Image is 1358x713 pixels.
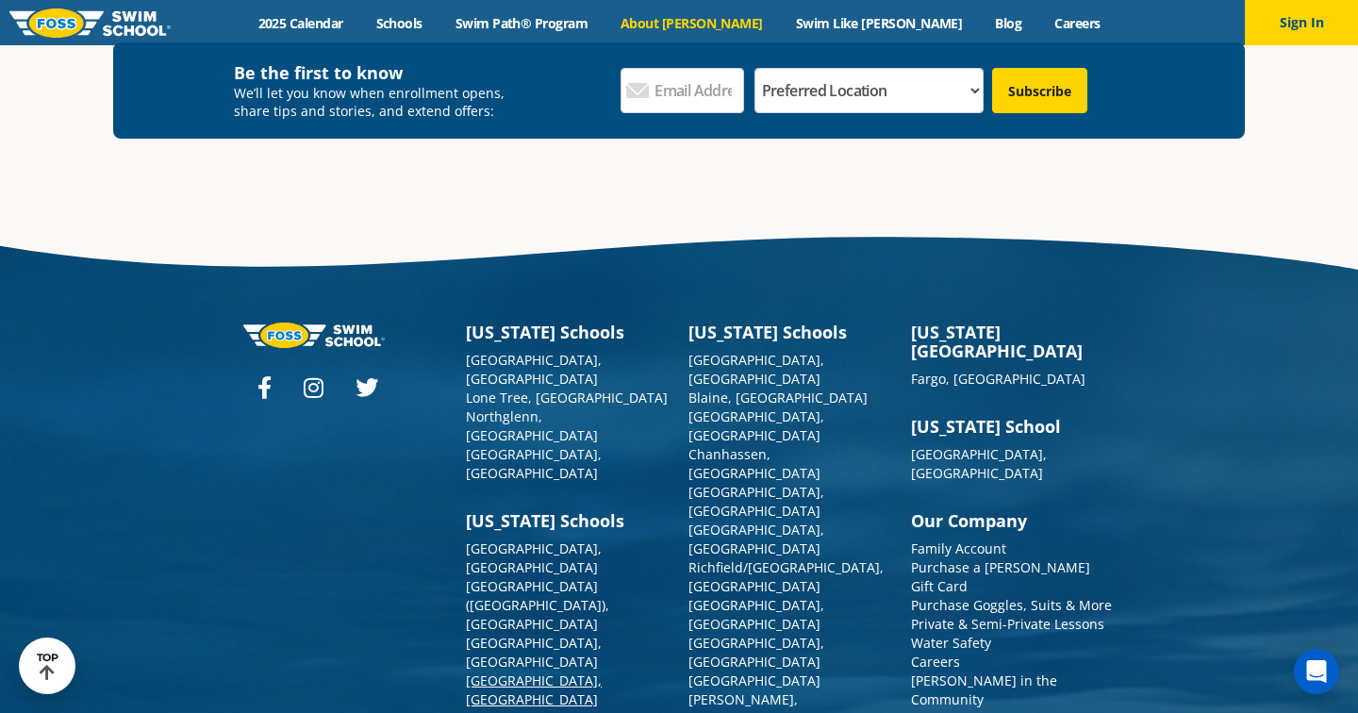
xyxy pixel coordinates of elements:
input: Email Address [621,68,744,113]
div: Open Intercom Messenger [1294,649,1339,694]
h3: [US_STATE] Schools [466,511,670,530]
img: Foss-logo-horizontal-white.svg [243,323,385,348]
a: Careers [1038,14,1117,32]
a: [GEOGRAPHIC_DATA], [GEOGRAPHIC_DATA] [466,672,602,708]
h3: Our Company [911,511,1115,530]
a: Chanhassen, [GEOGRAPHIC_DATA] [688,445,820,482]
a: Blaine, [GEOGRAPHIC_DATA] [688,389,868,406]
h4: Be the first to know [234,61,518,84]
h3: [US_STATE] School [911,417,1115,436]
img: FOSS Swim School Logo [9,8,171,38]
p: We’ll let you know when enrollment opens, share tips and stories, and extend offers: [234,84,518,120]
a: [GEOGRAPHIC_DATA], [GEOGRAPHIC_DATA] [688,407,824,444]
a: Water Safety [911,634,991,652]
a: 2025 Calendar [241,14,359,32]
a: Private & Semi-Private Lessons [911,615,1104,633]
a: [GEOGRAPHIC_DATA], [GEOGRAPHIC_DATA] [466,445,602,482]
a: Purchase Goggles, Suits & More [911,596,1112,614]
a: Swim Like [PERSON_NAME] [779,14,979,32]
a: Fargo, [GEOGRAPHIC_DATA] [911,370,1085,388]
a: [GEOGRAPHIC_DATA], [GEOGRAPHIC_DATA] [688,634,824,671]
a: Swim Path® Program [439,14,604,32]
div: TOP [37,652,58,681]
a: Careers [911,653,960,671]
a: About [PERSON_NAME] [604,14,780,32]
input: Subscribe [992,68,1087,113]
a: [GEOGRAPHIC_DATA] ([GEOGRAPHIC_DATA]), [GEOGRAPHIC_DATA] [466,577,609,633]
a: [GEOGRAPHIC_DATA], [GEOGRAPHIC_DATA] [688,483,824,520]
a: Purchase a [PERSON_NAME] Gift Card [911,558,1090,595]
a: Blog [979,14,1038,32]
a: [GEOGRAPHIC_DATA], [GEOGRAPHIC_DATA] [466,634,602,671]
a: Lone Tree, [GEOGRAPHIC_DATA] [466,389,668,406]
a: Northglenn, [GEOGRAPHIC_DATA] [466,407,598,444]
a: Schools [359,14,439,32]
a: Richfield/[GEOGRAPHIC_DATA], [GEOGRAPHIC_DATA] [688,558,884,595]
a: [GEOGRAPHIC_DATA], [GEOGRAPHIC_DATA] [911,445,1047,482]
a: [GEOGRAPHIC_DATA], [GEOGRAPHIC_DATA] [688,351,824,388]
a: [GEOGRAPHIC_DATA], [GEOGRAPHIC_DATA] [688,596,824,633]
h3: [US_STATE][GEOGRAPHIC_DATA] [911,323,1115,360]
a: Family Account [911,539,1006,557]
a: [GEOGRAPHIC_DATA], [GEOGRAPHIC_DATA] [466,351,602,388]
a: [GEOGRAPHIC_DATA], [GEOGRAPHIC_DATA] [466,539,602,576]
a: [GEOGRAPHIC_DATA], [GEOGRAPHIC_DATA] [688,521,824,557]
h3: [US_STATE] Schools [688,323,892,341]
a: [PERSON_NAME] in the Community [911,672,1057,708]
h3: [US_STATE] Schools [466,323,670,341]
